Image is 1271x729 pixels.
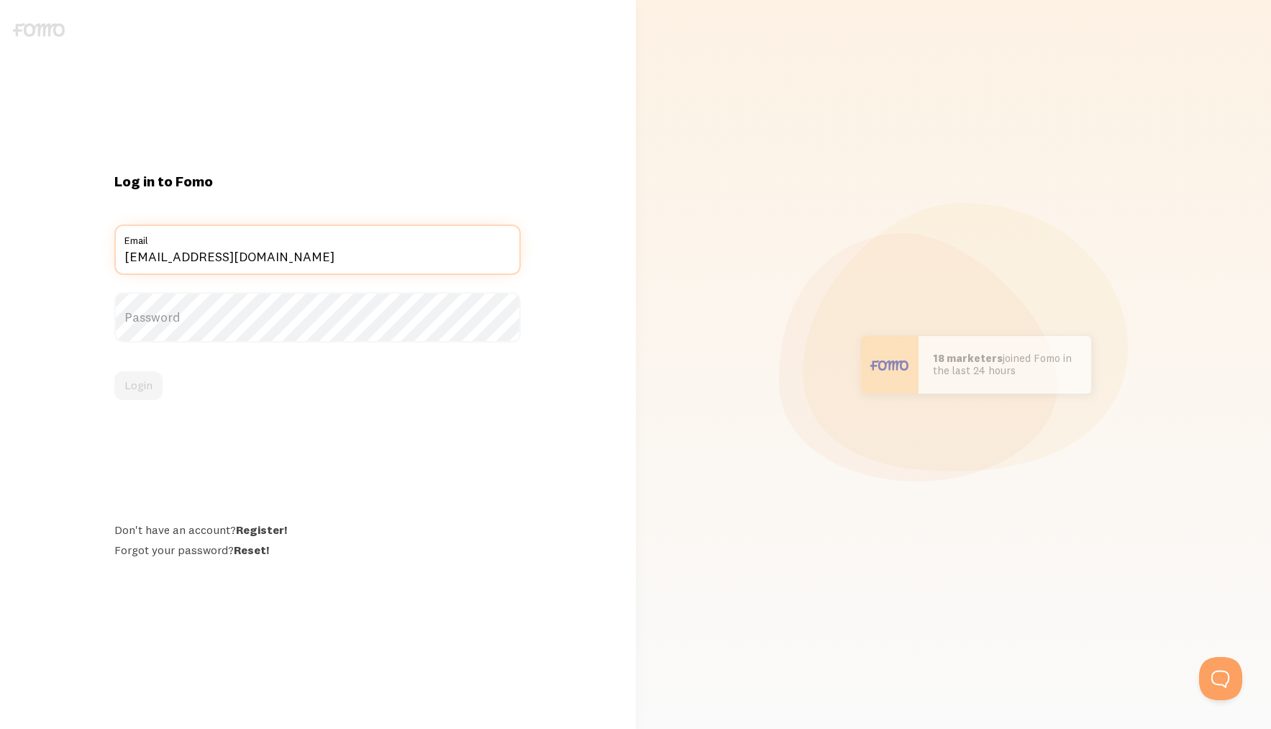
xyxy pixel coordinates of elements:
[234,543,269,557] a: Reset!
[114,292,521,343] label: Password
[1199,657,1242,700] iframe: Help Scout Beacon - Open
[861,336,919,394] img: User avatar
[933,351,1003,365] b: 18 marketers
[114,522,521,537] div: Don't have an account?
[114,543,521,557] div: Forgot your password?
[114,172,521,191] h1: Log in to Fomo
[933,353,1077,376] p: joined Fomo in the last 24 hours
[236,522,287,537] a: Register!
[114,225,521,249] label: Email
[13,23,65,37] img: fomo-logo-gray-b99e0e8ada9f9040e2984d0d95b3b12da0074ffd48d1e5cb62ac37fc77b0b268.svg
